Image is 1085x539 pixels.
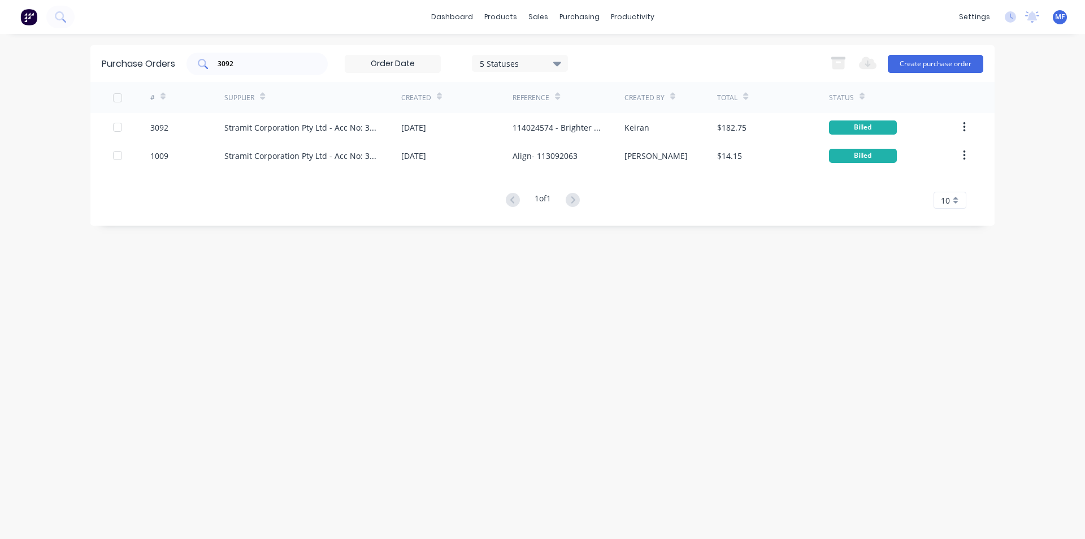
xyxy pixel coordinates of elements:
[216,58,310,70] input: Search purchase orders...
[535,192,551,209] div: 1 of 1
[717,150,742,162] div: $14.15
[523,8,554,25] div: sales
[401,93,431,103] div: Created
[829,149,897,163] div: Billed
[401,150,426,162] div: [DATE]
[150,150,168,162] div: 1009
[513,150,578,162] div: Align- 113092063
[224,150,379,162] div: Stramit Corporation Pty Ltd - Acc No: 32915
[150,93,155,103] div: #
[888,55,983,73] button: Create purchase order
[605,8,660,25] div: productivity
[829,93,854,103] div: Status
[426,8,479,25] a: dashboard
[224,93,254,103] div: Supplier
[554,8,605,25] div: purchasing
[20,8,37,25] img: Factory
[953,8,996,25] div: settings
[1055,12,1065,22] span: MF
[224,122,379,133] div: Stramit Corporation Pty Ltd - Acc No: 32915
[717,122,747,133] div: $182.75
[479,8,523,25] div: products
[150,122,168,133] div: 3092
[829,120,897,135] div: Billed
[513,93,549,103] div: Reference
[941,195,950,206] span: 10
[102,57,175,71] div: Purchase Orders
[345,55,440,72] input: Order Date
[480,57,561,69] div: 5 Statuses
[624,93,665,103] div: Created By
[624,122,649,133] div: Keiran
[624,150,688,162] div: [PERSON_NAME]
[401,122,426,133] div: [DATE]
[717,93,737,103] div: Total
[513,122,601,133] div: 114024574 - Brighter Built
